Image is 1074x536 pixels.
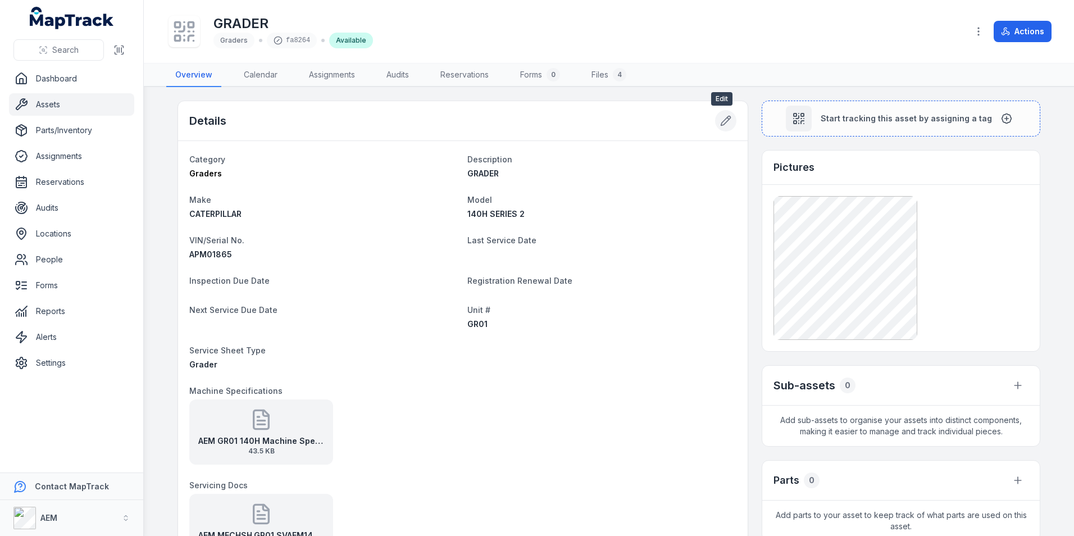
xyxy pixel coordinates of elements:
[9,119,134,142] a: Parts/Inventory
[821,113,992,124] span: Start tracking this asset by assigning a tag
[166,63,221,87] a: Overview
[189,346,266,355] span: Service Sheet Type
[189,209,242,219] span: CATERPILLAR
[213,15,373,33] h1: GRADER
[30,7,114,29] a: MapTrack
[9,352,134,374] a: Settings
[511,63,569,87] a: Forms0
[52,44,79,56] span: Search
[804,473,820,488] div: 0
[9,197,134,219] a: Audits
[13,39,104,61] button: Search
[9,93,134,116] a: Assets
[9,274,134,297] a: Forms
[189,386,283,396] span: Machine Specifications
[773,378,835,393] h2: Sub-assets
[189,480,248,490] span: Servicing Docs
[547,68,560,81] div: 0
[9,222,134,245] a: Locations
[189,169,222,178] span: Graders
[189,235,244,245] span: VIN/Serial No.
[235,63,286,87] a: Calendar
[467,209,525,219] span: 140H SERIES 2
[773,160,814,175] h3: Pictures
[582,63,635,87] a: Files4
[994,21,1052,42] button: Actions
[9,300,134,322] a: Reports
[189,276,270,285] span: Inspection Due Date
[329,33,373,48] div: Available
[9,145,134,167] a: Assignments
[467,235,536,245] span: Last Service Date
[762,406,1040,446] span: Add sub-assets to organise your assets into distinct components, making it easier to manage and t...
[9,171,134,193] a: Reservations
[267,33,317,48] div: fa8264
[198,447,324,456] span: 43.5 KB
[189,249,232,259] span: APM01865
[467,195,492,205] span: Model
[773,473,799,488] h3: Parts
[220,36,248,44] span: Graders
[189,195,211,205] span: Make
[9,326,134,348] a: Alerts
[467,319,488,329] span: GR01
[40,513,57,523] strong: AEM
[189,155,225,164] span: Category
[189,113,226,129] h2: Details
[613,68,626,81] div: 4
[377,63,418,87] a: Audits
[840,378,855,393] div: 0
[35,482,109,491] strong: Contact MapTrack
[467,305,490,315] span: Unit #
[467,276,572,285] span: Registration Renewal Date
[300,63,364,87] a: Assignments
[431,63,498,87] a: Reservations
[467,169,499,178] span: GRADER
[9,248,134,271] a: People
[762,101,1040,137] button: Start tracking this asset by assigning a tag
[189,360,217,369] span: Grader
[198,435,324,447] strong: AEM GR01 140H Machine Specifications
[711,92,732,106] span: Edit
[9,67,134,90] a: Dashboard
[189,305,277,315] span: Next Service Due Date
[467,155,512,164] span: Description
